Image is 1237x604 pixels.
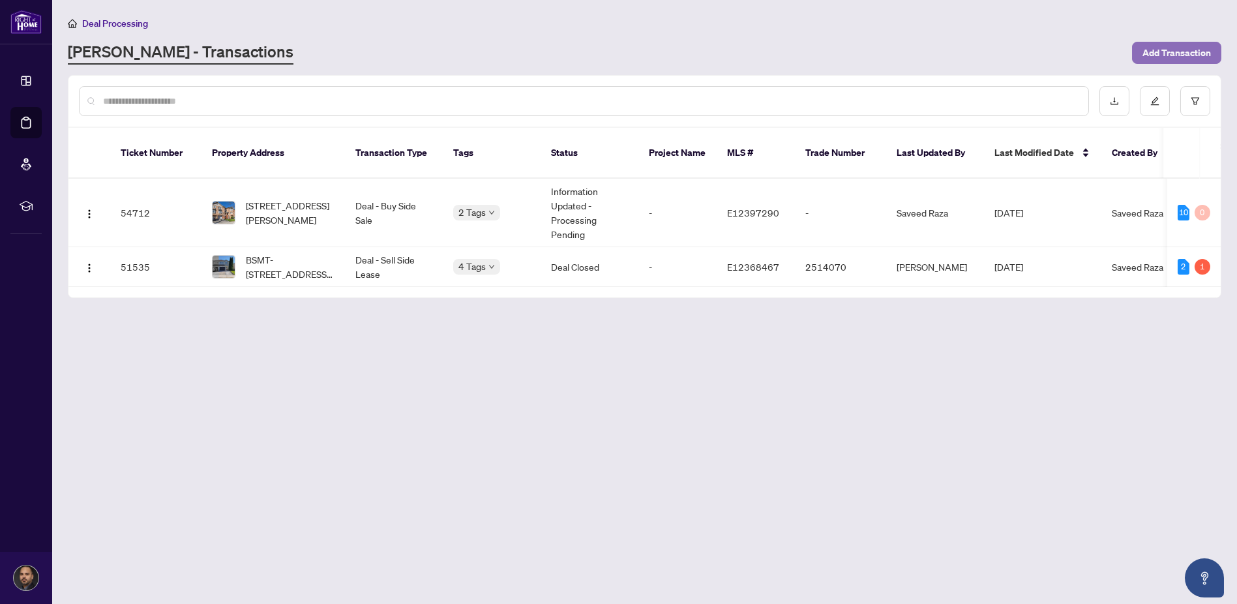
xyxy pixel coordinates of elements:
button: Logo [79,256,100,277]
td: Deal - Buy Side Sale [345,179,443,247]
th: Tags [443,128,541,179]
span: Last Modified Date [994,145,1074,160]
th: Property Address [201,128,345,179]
button: Open asap [1185,558,1224,597]
th: Trade Number [795,128,886,179]
img: thumbnail-img [213,256,235,278]
td: 51535 [110,247,201,287]
span: down [488,264,495,270]
button: filter [1180,86,1210,116]
span: E12368467 [727,261,779,273]
div: 10 [1178,205,1189,220]
span: Add Transaction [1142,42,1211,63]
th: Last Updated By [886,128,984,179]
th: Created By [1101,128,1180,179]
td: 54712 [110,179,201,247]
span: E12397290 [727,207,779,219]
span: BSMT-[STREET_ADDRESS][PERSON_NAME] [246,252,335,281]
th: Last Modified Date [984,128,1101,179]
span: Deal Processing [82,18,148,29]
a: [PERSON_NAME] - Transactions [68,41,293,65]
div: 1 [1195,259,1210,275]
button: download [1099,86,1129,116]
td: Information Updated - Processing Pending [541,179,638,247]
span: [STREET_ADDRESS][PERSON_NAME] [246,198,335,227]
span: Saveed Raza [1112,261,1163,273]
span: home [68,19,77,28]
span: down [488,209,495,216]
span: filter [1191,97,1200,106]
button: Logo [79,202,100,223]
span: Saveed Raza [1112,207,1163,219]
td: - [638,247,717,287]
div: 2 [1178,259,1189,275]
img: logo [10,10,42,34]
img: Logo [84,263,95,273]
button: Add Transaction [1132,42,1221,64]
th: Status [541,128,638,179]
div: 0 [1195,205,1210,220]
td: [PERSON_NAME] [886,247,984,287]
span: download [1110,97,1119,106]
td: Deal - Sell Side Lease [345,247,443,287]
img: Profile Icon [14,566,38,590]
span: 4 Tags [458,259,486,274]
span: 2 Tags [458,205,486,220]
span: [DATE] [994,261,1023,273]
img: Logo [84,209,95,219]
td: Saveed Raza [886,179,984,247]
th: Project Name [638,128,717,179]
button: edit [1140,86,1170,116]
td: 2514070 [795,247,886,287]
span: edit [1150,97,1159,106]
th: Ticket Number [110,128,201,179]
th: MLS # [717,128,795,179]
td: - [638,179,717,247]
td: - [795,179,886,247]
th: Transaction Type [345,128,443,179]
img: thumbnail-img [213,202,235,224]
td: Deal Closed [541,247,638,287]
span: [DATE] [994,207,1023,219]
